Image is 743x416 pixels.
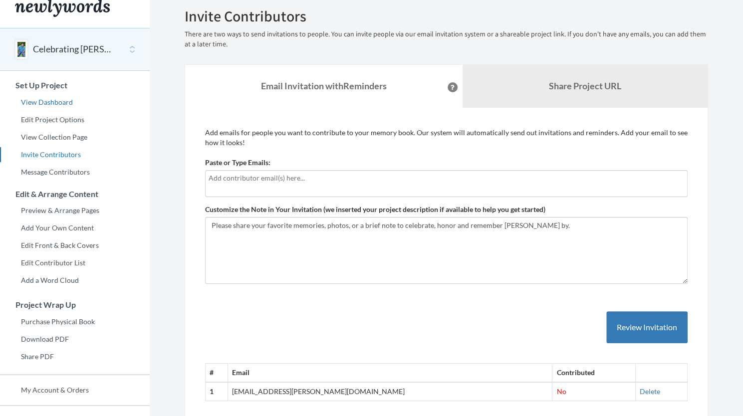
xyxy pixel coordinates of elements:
h3: Set Up Project [0,81,150,90]
span: Support [20,7,56,16]
input: Add contributor email(s) here... [209,173,684,184]
p: There are two ways to send invitations to people. You can invite people via our email invitation ... [185,29,708,49]
b: Share Project URL [549,80,621,91]
span: No [556,387,566,396]
td: [EMAIL_ADDRESS][PERSON_NAME][DOMAIN_NAME] [228,382,552,401]
th: Email [228,364,552,382]
label: Paste or Type Emails: [205,158,270,168]
label: Customize the Note in Your Invitation (we inserted your project description if available to help ... [205,205,545,214]
h3: Edit & Arrange Content [0,190,150,199]
th: Contributed [552,364,636,382]
th: # [206,364,228,382]
h2: Invite Contributors [185,8,708,24]
strong: Email Invitation with Reminders [261,80,387,91]
textarea: Please share your favorite memories, photos, or a brief note to celebrate, honor and remember [PE... [205,217,688,284]
h3: Project Wrap Up [0,300,150,309]
button: Review Invitation [606,311,688,344]
p: Add emails for people you want to contribute to your memory book. Our system will automatically s... [205,128,688,148]
a: Delete [640,387,660,396]
th: 1 [206,382,228,401]
button: Celebrating [PERSON_NAME] [33,43,114,56]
